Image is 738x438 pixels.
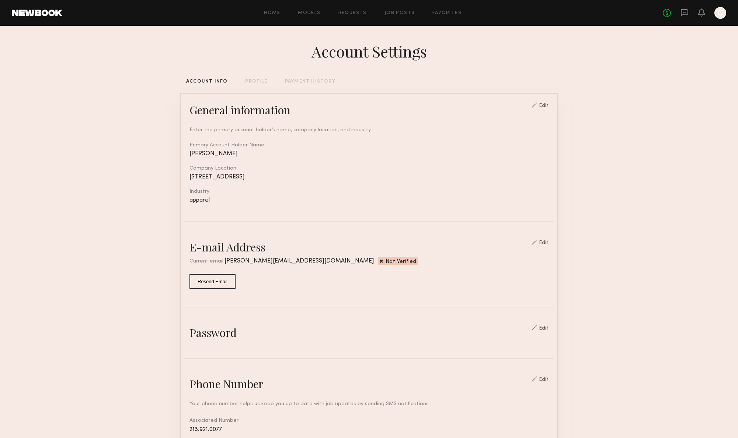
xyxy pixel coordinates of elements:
div: PAYMENT HISTORY [285,79,335,84]
span: 213.921.0077 [189,427,222,432]
a: C [714,7,726,19]
button: Resend Email [189,274,236,289]
div: Current email: [189,257,374,265]
div: [PERSON_NAME] [189,151,549,157]
div: E-mail Address [189,240,265,254]
div: ACCOUNT INFO [186,79,227,84]
span: [PERSON_NAME][EMAIL_ADDRESS][DOMAIN_NAME] [224,258,374,264]
div: Password [189,325,237,340]
div: Edit [539,326,549,331]
div: Edit [539,103,549,108]
a: Home [264,11,281,15]
div: Account Settings [311,41,427,62]
div: Edit [539,377,549,382]
div: Industry [189,189,549,194]
a: Job Posts [384,11,415,15]
a: Requests [338,11,367,15]
div: [STREET_ADDRESS] [189,174,549,180]
div: Enter the primary account holder’s name, company location, and industry [189,126,549,134]
div: Phone Number [189,376,264,391]
div: Associated Number [189,417,549,434]
div: PROFILE [245,79,267,84]
div: Company Location [189,166,549,171]
a: Favorites [432,11,462,15]
div: Primary Account Holder Name [189,143,549,148]
div: Your phone number helps us keep you up to date with job updates by sending SMS notifications. [189,400,549,408]
div: General information [189,102,290,117]
div: Edit [539,240,549,246]
div: apparel [189,197,549,204]
a: Models [298,11,320,15]
span: Not Verified [386,259,417,265]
